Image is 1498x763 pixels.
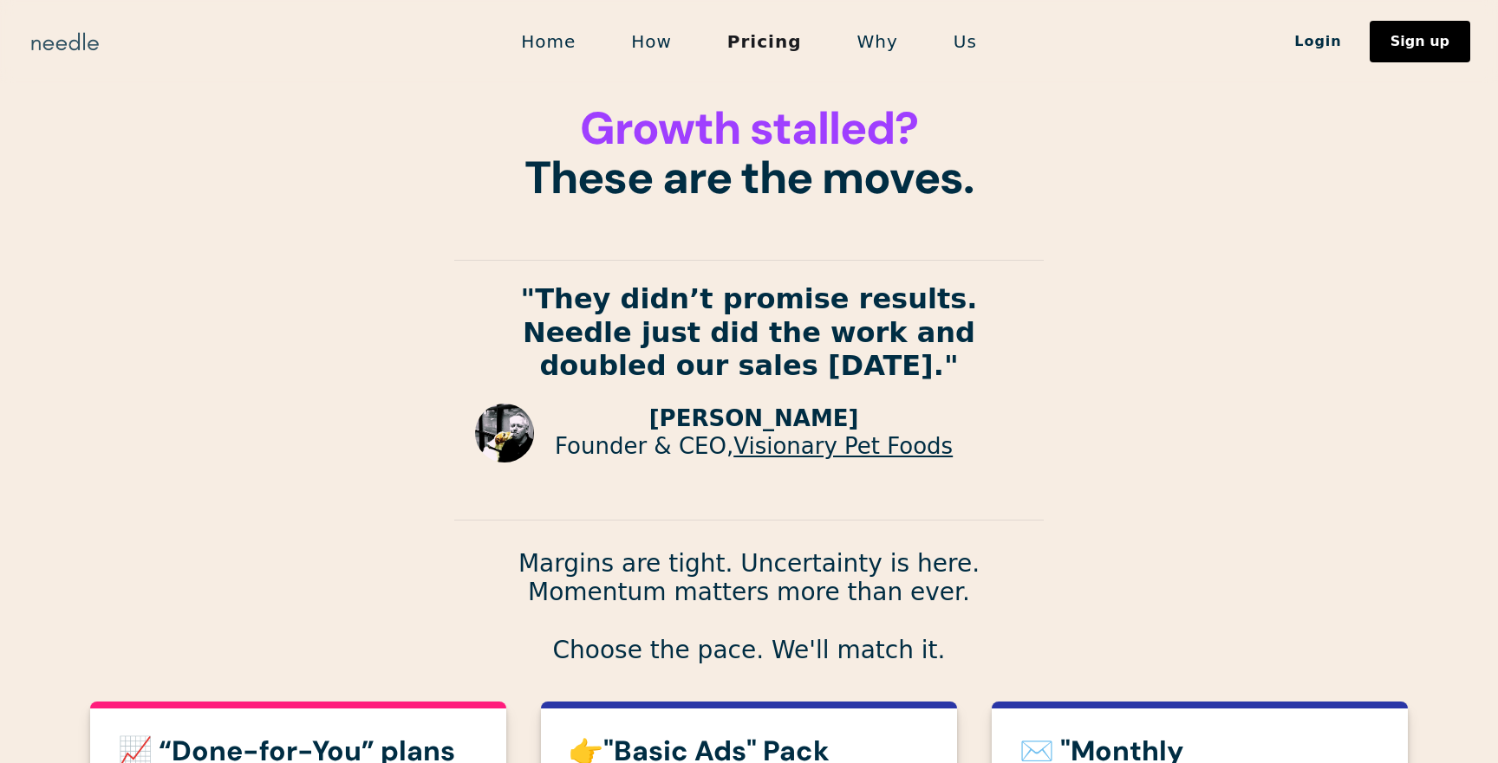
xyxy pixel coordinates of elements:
a: Pricing [700,23,830,60]
p: Margins are tight. Uncertainty is here. Momentum matters more than ever. Choose the pace. We'll m... [454,549,1044,665]
a: Sign up [1370,21,1470,62]
div: Sign up [1391,35,1449,48]
a: How [603,23,700,60]
h1: These are the moves. [454,104,1044,203]
span: Growth stalled? [580,99,917,158]
a: Why [830,23,926,60]
p: [PERSON_NAME] [555,405,953,432]
a: Login [1267,27,1370,56]
a: Home [493,23,603,60]
p: Founder & CEO, [555,433,953,460]
a: Us [926,23,1005,60]
strong: "They didn’t promise results. Needle just did the work and doubled our sales [DATE]." [521,282,978,382]
a: Visionary Pet Foods [733,433,953,459]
